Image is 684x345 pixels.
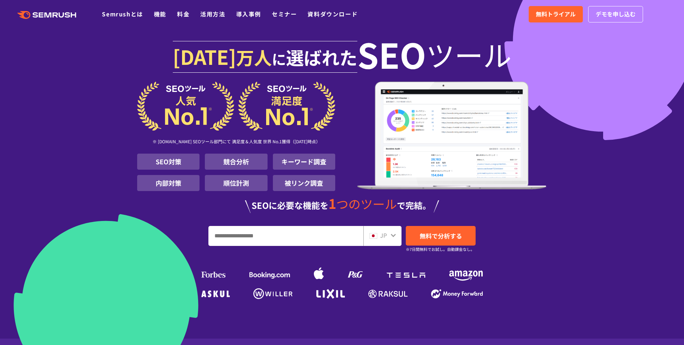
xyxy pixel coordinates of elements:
span: 1 [328,194,336,213]
a: 無料で分析する [406,226,476,246]
small: ※7日間無料でお試し。自動課金なし。 [406,246,475,253]
a: 活用方法 [200,10,225,18]
span: 無料トライアル [536,10,576,19]
li: 競合分析 [205,154,267,170]
span: つのツール [336,195,397,212]
a: 料金 [177,10,190,18]
a: 無料トライアル [529,6,583,22]
div: ※ [DOMAIN_NAME] SEOツール部門にて 満足度＆人気度 世界 No.1獲得（[DATE]時点） [137,131,335,154]
span: ツール [426,40,512,68]
input: URL、キーワードを入力してください [209,226,363,246]
a: デモを申し込む [588,6,643,22]
a: Semrushとは [102,10,143,18]
span: JP [380,231,387,240]
li: SEO対策 [137,154,199,170]
a: 機能 [154,10,166,18]
span: 万人 [236,44,272,70]
span: で完結。 [397,199,431,211]
div: SEOに必要な機能を [137,197,547,213]
span: 無料で分析する [420,231,462,240]
li: 内部対策 [137,175,199,191]
li: キーワード調査 [273,154,335,170]
span: デモを申し込む [596,10,636,19]
span: 選ばれた [286,44,357,70]
li: 被リンク調査 [273,175,335,191]
span: SEO [357,40,426,68]
a: 導入事例 [236,10,261,18]
a: 資料ダウンロード [307,10,358,18]
li: 順位計測 [205,175,267,191]
span: に [272,48,286,69]
a: セミナー [272,10,297,18]
span: [DATE] [173,42,236,71]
